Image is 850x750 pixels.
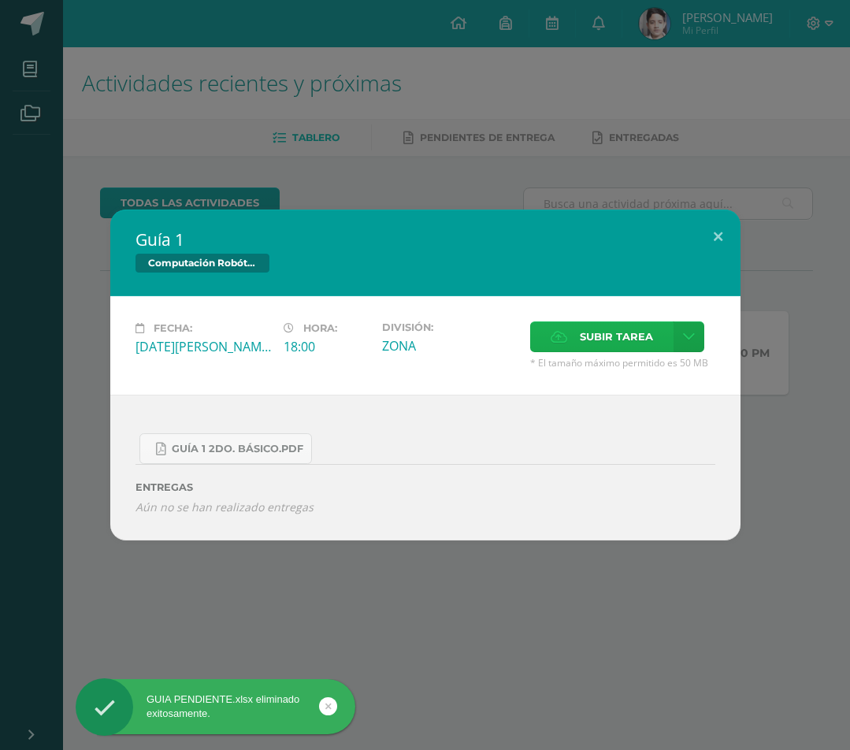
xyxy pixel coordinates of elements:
[154,322,192,334] span: Fecha:
[382,337,518,355] div: ZONA
[530,356,715,369] span: * El tamaño máximo permitido es 50 MB
[135,338,271,355] div: [DATE][PERSON_NAME]
[135,254,269,273] span: Computación Robótica
[696,210,741,263] button: Close (Esc)
[139,433,312,464] a: Guía 1 2do. Básico.pdf
[76,692,355,721] div: GUIA PENDIENTE.xlsx eliminado exitosamente.
[135,481,715,493] label: ENTREGAS
[135,499,715,514] i: Aún no se han realizado entregas
[580,322,653,351] span: Subir tarea
[303,322,337,334] span: Hora:
[172,443,303,455] span: Guía 1 2do. Básico.pdf
[382,321,518,333] label: División:
[135,228,715,251] h2: Guía 1
[284,338,369,355] div: 18:00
